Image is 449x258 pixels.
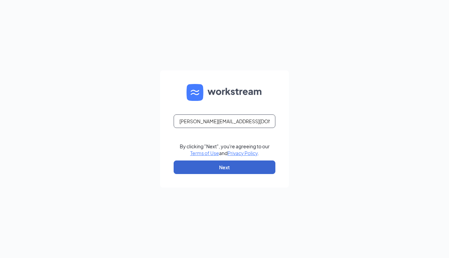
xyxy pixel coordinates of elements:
button: Next [174,160,275,174]
input: Email [174,114,275,128]
div: By clicking "Next", you're agreeing to our and . [180,143,270,156]
a: Privacy Policy [228,150,258,156]
img: WS logo and Workstream text [187,84,262,101]
a: Terms of Use [190,150,219,156]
